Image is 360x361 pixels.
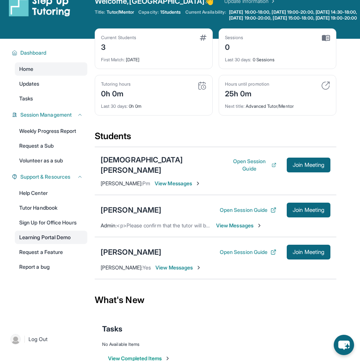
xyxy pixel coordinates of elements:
a: |Log Out [7,331,87,347]
div: 0 [225,41,243,52]
span: [PERSON_NAME] : [101,180,142,186]
div: 25h 0m [225,87,269,99]
img: card [322,35,330,41]
div: 3 [101,41,136,52]
a: Volunteer as a sub [15,154,87,167]
button: Join Meeting [287,203,330,217]
div: 0h 0m [101,87,131,99]
div: [PERSON_NAME] [101,247,161,257]
a: Home [15,62,87,76]
span: Admin : [101,222,117,228]
span: Yes [142,264,151,271]
button: Join Meeting [287,158,330,172]
span: Title: [95,9,105,15]
button: Open Session Guide [220,248,276,256]
div: Students [95,130,336,147]
span: Log Out [28,336,48,343]
div: [DATE] [101,52,206,63]
a: Sign Up for Office Hours [15,216,87,229]
a: Help Center [15,186,87,200]
button: Session Management [17,111,83,118]
span: Dashboard [20,49,47,56]
div: [PERSON_NAME] [101,205,161,215]
img: user-img [10,334,21,344]
span: Pm [142,180,150,186]
span: Current Availability: [185,9,226,21]
a: Request a Sub [15,139,87,152]
div: Current Students [101,35,136,41]
span: Next title : [225,103,245,109]
a: Learning Portal Demo [15,231,87,244]
span: 1 Students [160,9,181,15]
div: Advanced Tutor/Mentor [225,99,330,109]
button: Open Session Guide [230,158,276,172]
div: 0h 0m [101,99,206,109]
span: [DATE] 16:00-18:00, [DATE] 19:00-20:00, [DATE] 14:30-18:00, [DATE] 19:00-20:00, [DATE] 15:00-18:0... [229,9,359,21]
a: Updates [15,77,87,90]
span: Join Meeting [293,208,324,212]
a: Tutor Handbook [15,201,87,214]
span: Join Meeting [293,250,324,254]
span: | [24,335,26,344]
a: Tasks [15,92,87,105]
span: Updates [19,80,40,87]
span: Tasks [102,324,122,334]
div: What's New [95,284,336,316]
div: [DEMOGRAPHIC_DATA][PERSON_NAME] [101,155,230,175]
button: Dashboard [17,49,83,56]
span: Last 30 days : [101,103,128,109]
span: Tutor/Mentor [107,9,134,15]
button: Join Meeting [287,245,330,259]
span: View Messages [155,180,201,187]
div: Tutoring hours [101,81,131,87]
div: 0 Sessions [225,52,330,63]
a: Weekly Progress Report [15,124,87,138]
div: Sessions [225,35,243,41]
button: chat-button [334,335,354,355]
div: No Available Items [102,341,329,347]
span: Capacity: [138,9,159,15]
img: Chevron-Right [195,180,201,186]
span: Tasks [19,95,33,102]
img: card [198,81,206,90]
img: card [321,81,330,90]
span: Join Meeting [293,163,324,167]
img: Chevron-Right [196,265,202,271]
img: card [200,35,206,41]
span: Home [19,65,33,73]
a: Report a bug [15,260,87,274]
button: Open Session Guide [220,206,276,214]
span: View Messages [216,222,262,229]
img: Chevron-Right [256,223,262,228]
span: [PERSON_NAME] : [101,264,142,271]
span: Support & Resources [20,173,70,180]
a: Request a Feature [15,245,87,259]
span: View Messages [155,264,202,271]
span: Last 30 days : [225,57,252,62]
div: Hours until promotion [225,81,269,87]
span: Session Management [20,111,72,118]
button: Support & Resources [17,173,83,180]
a: [DATE] 16:00-18:00, [DATE] 19:00-20:00, [DATE] 14:30-18:00, [DATE] 19:00-20:00, [DATE] 15:00-18:0... [228,9,360,21]
span: First Match : [101,57,125,62]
